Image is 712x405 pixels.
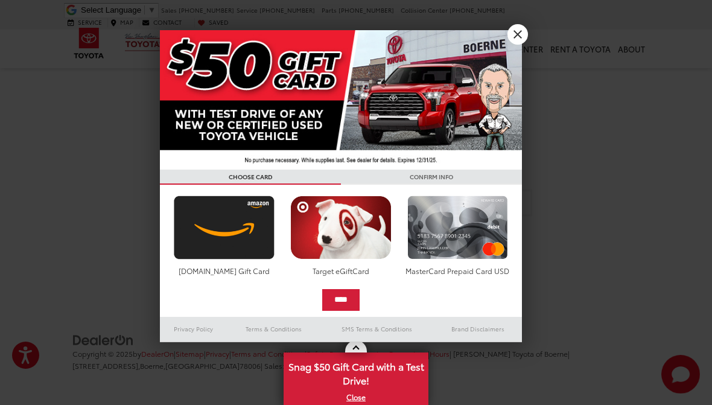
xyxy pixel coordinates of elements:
[160,322,227,336] a: Privacy Policy
[227,322,320,336] a: Terms & Conditions
[341,170,522,185] h3: CONFIRM INFO
[404,266,511,276] div: MasterCard Prepaid Card USD
[171,266,278,276] div: [DOMAIN_NAME] Gift Card
[160,170,341,185] h3: CHOOSE CARD
[404,196,511,260] img: mastercard.png
[320,322,434,336] a: SMS Terms & Conditions
[160,30,522,170] img: 42635_top_851395.jpg
[287,196,394,260] img: targetcard.png
[434,322,522,336] a: Brand Disclaimers
[171,196,278,260] img: amazoncard.png
[285,354,427,391] span: Snag $50 Gift Card with a Test Drive!
[287,266,394,276] div: Target eGiftCard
